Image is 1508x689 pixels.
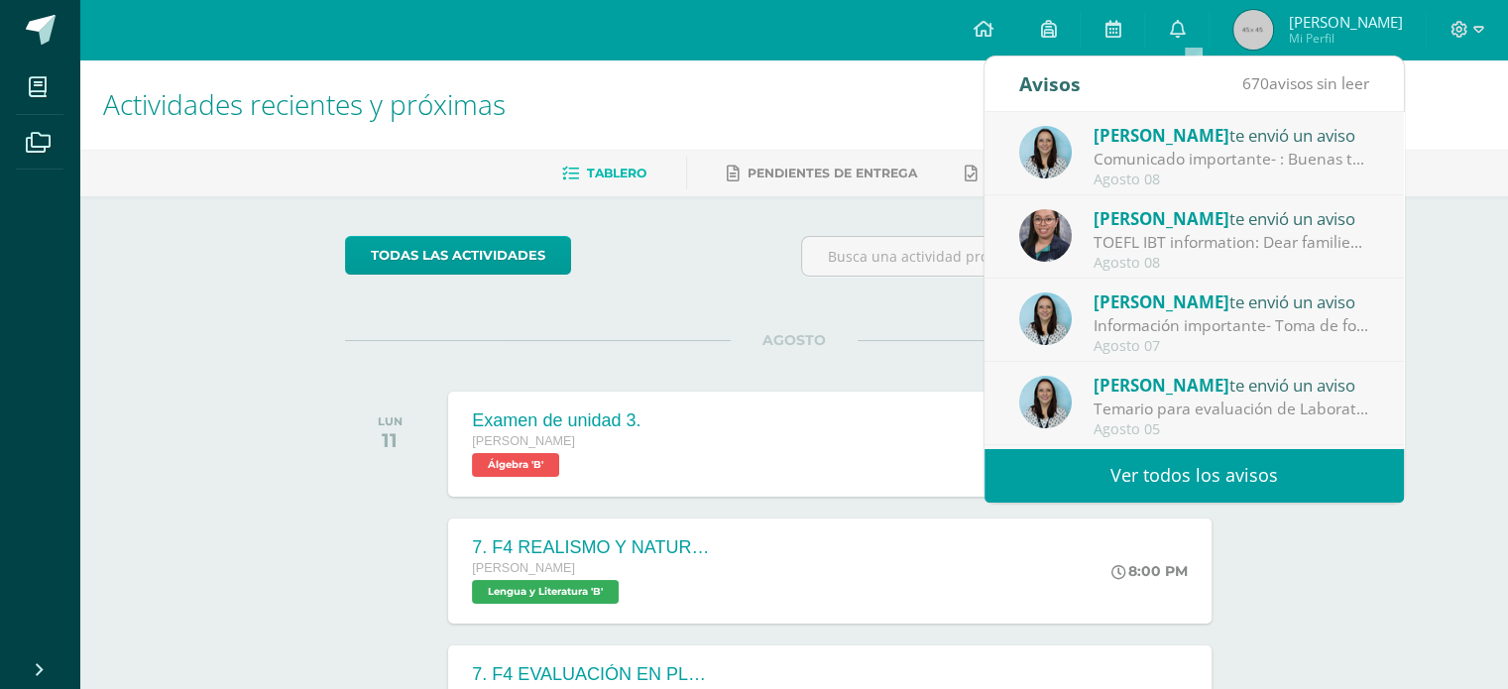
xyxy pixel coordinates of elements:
[731,331,858,349] span: AGOSTO
[562,158,646,189] a: Tablero
[472,664,710,685] div: 7. F4 EVALUACIÓN EN PLATAFORMA
[965,158,1074,189] a: Entregadas
[1094,398,1369,420] div: Temario para evaluación de Laboratorio 3: Buenos días estimados estudiantes, Por este medio les c...
[472,561,575,575] span: [PERSON_NAME]
[1233,10,1273,50] img: 45x45
[1094,372,1369,398] div: te envió un aviso
[1111,562,1188,580] div: 8:00 PM
[1094,231,1369,254] div: TOEFL IBT information: Dear families, This is a reminder that the TOEFL iBT tests are approaching...
[985,448,1404,503] a: Ver todos los avisos
[748,166,917,180] span: Pendientes de entrega
[1019,57,1081,111] div: Avisos
[727,158,917,189] a: Pendientes de entrega
[1094,172,1369,188] div: Agosto 08
[1094,314,1369,337] div: Información importante- Toma de fotografía título MINEDUC: Buenas tardes estimados padres de fami...
[1094,207,1229,230] span: [PERSON_NAME]
[1094,124,1229,147] span: [PERSON_NAME]
[472,580,619,604] span: Lengua y Literatura 'B'
[1094,255,1369,272] div: Agosto 08
[802,237,1241,276] input: Busca una actividad próxima aquí...
[1094,205,1369,231] div: te envió un aviso
[1242,72,1369,94] span: avisos sin leer
[378,414,403,428] div: LUN
[1242,72,1269,94] span: 670
[472,410,640,431] div: Examen de unidad 3.
[1019,126,1072,178] img: aed16db0a88ebd6752f21681ad1200a1.png
[1019,209,1072,262] img: 6fb385528ffb729c9b944b13f11ee051.png
[1288,30,1402,47] span: Mi Perfil
[472,537,710,558] div: 7. F4 REALISMO Y NATURALISMO
[1288,12,1402,32] span: [PERSON_NAME]
[1019,376,1072,428] img: aed16db0a88ebd6752f21681ad1200a1.png
[1094,122,1369,148] div: te envió un aviso
[1094,374,1229,397] span: [PERSON_NAME]
[1019,292,1072,345] img: aed16db0a88ebd6752f21681ad1200a1.png
[1094,338,1369,355] div: Agosto 07
[1094,288,1369,314] div: te envió un aviso
[472,453,559,477] span: Álgebra 'B'
[1094,290,1229,313] span: [PERSON_NAME]
[587,166,646,180] span: Tablero
[472,434,575,448] span: [PERSON_NAME]
[345,236,571,275] a: todas las Actividades
[103,85,506,123] span: Actividades recientes y próximas
[378,428,403,452] div: 11
[1094,421,1369,438] div: Agosto 05
[1094,148,1369,171] div: Comunicado importante- : Buenas tardes estimados padres de familia, Les compartimos información i...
